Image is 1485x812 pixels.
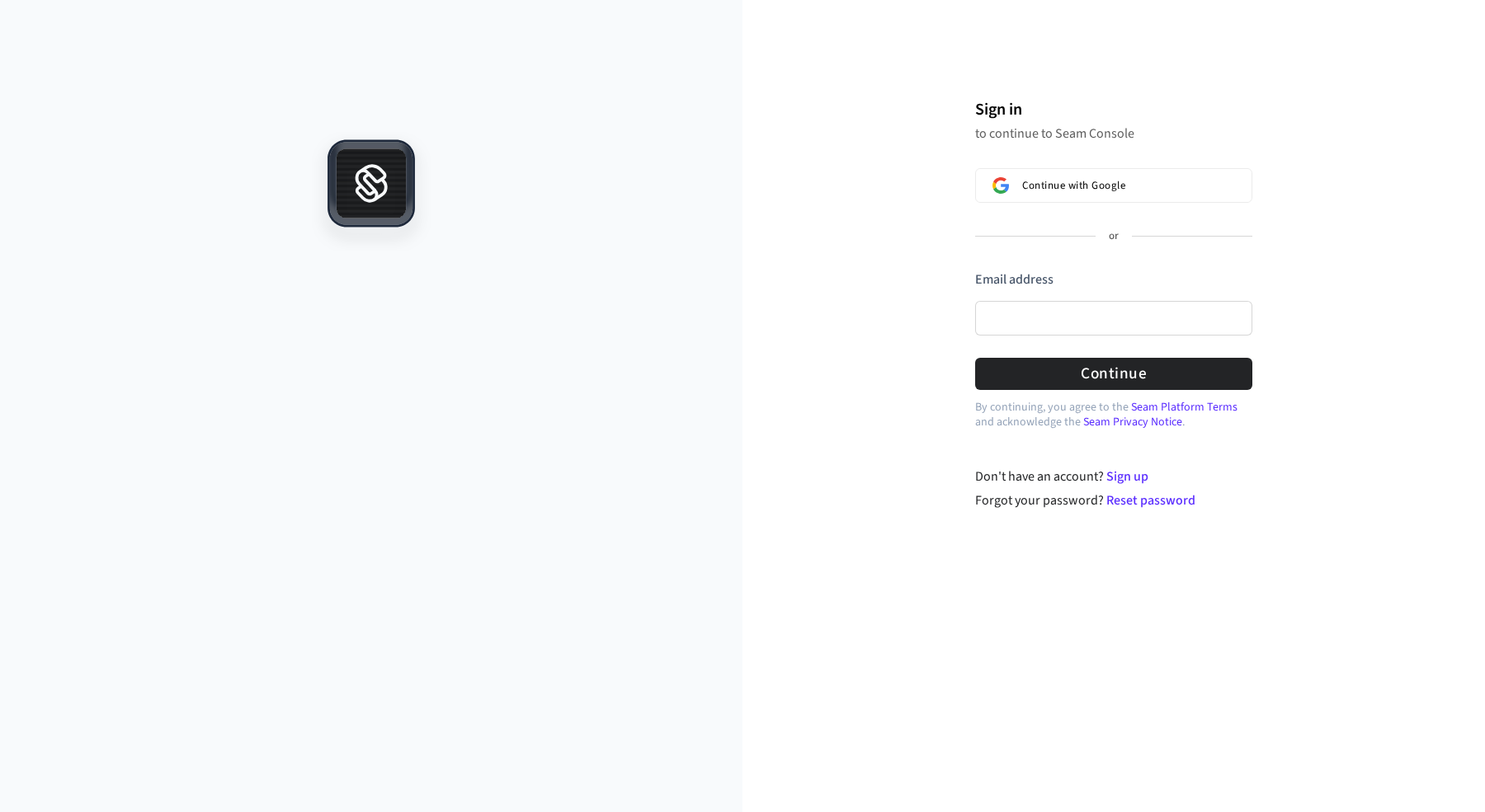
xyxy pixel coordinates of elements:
[975,490,1253,510] div: Forgot your password?
[1022,179,1125,192] span: Continue with Google
[992,177,1009,194] img: Sign in with Google
[975,400,1252,429] p: By continuing, you agree to the and acknowledge the .
[975,97,1252,122] h1: Sign in
[1109,229,1119,244] p: or
[975,125,1252,142] p: to continue to Seam Console
[975,270,1054,289] label: Email address
[1106,491,1195,509] a: Reset password
[1083,414,1182,430] a: Seam Privacy Notice
[975,168,1252,203] button: Sign in with GoogleContinue with Google
[1131,399,1237,415] a: Seam Platform Terms
[975,467,1253,486] div: Don't have an account?
[975,358,1252,390] button: Continue
[1106,467,1148,486] a: Sign up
